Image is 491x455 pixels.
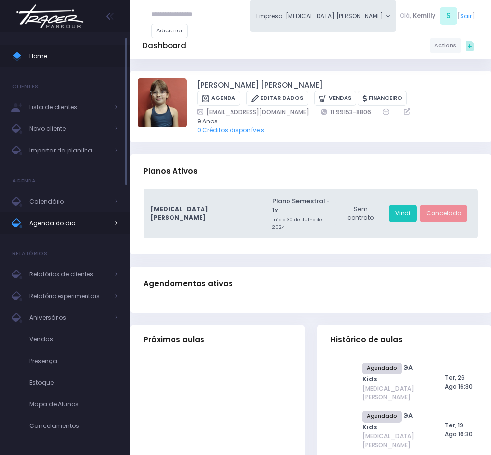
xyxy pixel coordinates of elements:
[12,244,47,264] h4: Relatórios
[246,91,308,106] a: Editar Dados
[29,420,118,432] span: Cancelamentos
[358,91,407,106] a: Financeiro
[29,217,108,230] span: Agenda do dia
[197,91,240,106] a: Agenda
[362,411,402,423] span: Agendado
[413,11,435,20] span: Kemilly
[29,355,118,367] span: Presença
[29,311,108,324] span: Aniversários
[430,38,461,53] a: Actions
[29,50,118,62] span: Home
[362,363,402,374] span: Agendado
[314,91,356,106] a: Vendas
[389,205,417,222] a: Vindi
[197,126,264,134] a: 0 Créditos disponíveis
[362,384,427,402] span: [MEDICAL_DATA] [PERSON_NAME]
[144,335,204,344] span: Próximas aulas
[144,270,233,298] h3: Agendamentos ativos
[335,200,386,227] div: Sem contrato
[330,335,403,344] span: Histórico de aulas
[12,171,36,191] h4: Agenda
[144,157,198,186] h3: Planos Ativos
[460,11,472,21] a: Sair
[445,421,473,438] span: Ter, 19 Ago 16:30
[29,268,108,281] span: Relatórios de clientes
[272,196,332,215] a: Plano Semestral - 1x
[29,333,118,346] span: Vendas
[29,195,108,208] span: Calendário
[12,77,38,96] h4: Clientes
[440,7,457,25] span: S
[143,41,186,50] h5: Dashboard
[272,216,332,231] small: Início 30 de Julho de 2024
[29,144,108,157] span: Importar da planilha
[29,290,108,303] span: Relatório experimentais
[445,373,473,391] span: Ter, 26 Ago 16:30
[197,107,309,117] a: [EMAIL_ADDRESS][DOMAIN_NAME]
[151,24,188,38] a: Adicionar
[29,101,108,114] span: Lista de clientes
[29,122,108,135] span: Novo cliente
[151,205,258,222] span: [MEDICAL_DATA] [PERSON_NAME]
[362,432,427,450] span: [MEDICAL_DATA] [PERSON_NAME]
[396,6,479,26] div: [ ]
[138,78,187,127] img: Letícia Lemos de Alencar
[321,107,371,117] a: 11 99153-8806
[197,80,323,91] a: [PERSON_NAME] [PERSON_NAME]
[400,11,411,20] span: Olá,
[29,398,118,411] span: Mapa de Alunos
[29,376,118,389] span: Estoque
[197,117,472,126] span: 9 Anos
